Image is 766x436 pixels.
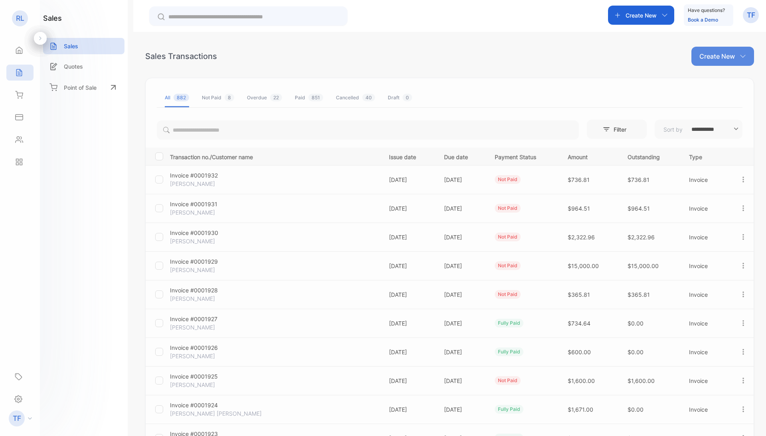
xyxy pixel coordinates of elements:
p: RL [16,13,24,24]
p: [DATE] [389,319,427,327]
p: Point of Sale [64,83,97,92]
p: Invoice #0001928 [170,286,240,294]
p: [DATE] [444,319,478,327]
span: 0 [403,94,412,101]
div: not paid [495,204,521,213]
p: Outstanding [628,151,673,161]
p: Have questions? [688,6,725,14]
a: Sales [43,38,124,54]
p: Quotes [64,62,83,71]
span: $2,322.96 [628,234,655,241]
span: 22 [270,94,282,101]
p: [DATE] [444,290,478,299]
div: Cancelled [336,94,375,101]
div: Paid [295,94,323,101]
button: TF [743,6,759,25]
span: $0.00 [628,320,644,327]
span: $1,600.00 [568,377,595,384]
p: Invoice #0001930 [170,229,240,237]
p: Issue date [389,151,427,161]
p: [PERSON_NAME] [170,208,240,217]
p: [PERSON_NAME] [170,266,240,274]
button: Create New [691,47,754,66]
p: Invoice #0001925 [170,372,240,381]
p: [PERSON_NAME] [170,237,240,245]
div: All [165,94,189,101]
a: Point of Sale [43,79,124,96]
p: [DATE] [389,176,427,184]
div: Not Paid [202,94,234,101]
p: [DATE] [444,262,478,270]
span: $964.51 [628,205,650,212]
span: $0.00 [628,349,644,355]
p: [DATE] [389,377,427,385]
span: $15,000.00 [628,262,659,269]
p: Invoice [689,405,723,414]
div: Sales Transactions [145,50,217,62]
p: Invoice #0001924 [170,401,240,409]
span: $736.81 [628,176,650,183]
span: $365.81 [568,291,590,298]
p: Due date [444,151,478,161]
p: Invoice [689,233,723,241]
p: [DATE] [389,405,427,414]
div: not paid [495,290,521,299]
p: Invoice #0001926 [170,343,240,352]
div: fully paid [495,319,523,327]
p: [PERSON_NAME] [170,352,240,360]
p: TF [13,413,21,424]
p: Invoice [689,204,723,213]
p: Invoice [689,262,723,270]
p: Invoice [689,319,723,327]
p: [DATE] [389,348,427,356]
p: [DATE] [389,262,427,270]
p: Invoice [689,176,723,184]
span: 851 [308,94,323,101]
span: $2,322.96 [568,234,595,241]
div: Draft [388,94,412,101]
div: not paid [495,175,521,184]
p: Invoice [689,377,723,385]
p: Sales [64,42,78,50]
button: Create New [608,6,674,25]
span: $734.64 [568,320,590,327]
p: Invoice [689,348,723,356]
p: [PERSON_NAME] [PERSON_NAME] [170,409,262,418]
span: $964.51 [568,205,590,212]
span: $1,671.00 [568,406,593,413]
div: fully paid [495,405,523,414]
h1: sales [43,13,62,24]
span: $365.81 [628,291,650,298]
div: not paid [495,376,521,385]
p: [DATE] [389,204,427,213]
a: Book a Demo [688,17,718,23]
p: [PERSON_NAME] [170,323,240,331]
p: Invoice [689,290,723,299]
span: 882 [174,94,189,101]
p: [PERSON_NAME] [170,294,240,303]
span: $1,600.00 [628,377,655,384]
p: [DATE] [444,377,478,385]
div: Overdue [247,94,282,101]
p: TF [747,10,755,20]
p: Invoice #0001931 [170,200,240,208]
p: [PERSON_NAME] [170,381,240,389]
p: Sort by [663,125,683,134]
p: [DATE] [389,233,427,241]
p: Type [689,151,723,161]
span: 40 [362,94,375,101]
div: not paid [495,233,521,241]
span: $736.81 [568,176,590,183]
p: Invoice #0001927 [170,315,240,323]
p: [DATE] [389,290,427,299]
span: $0.00 [628,406,644,413]
p: Create New [626,11,657,20]
a: Quotes [43,58,124,75]
button: Sort by [655,120,742,139]
p: [DATE] [444,348,478,356]
span: $15,000.00 [568,262,599,269]
p: Amount [568,151,611,161]
p: Create New [699,51,735,61]
p: [DATE] [444,204,478,213]
p: [DATE] [444,233,478,241]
